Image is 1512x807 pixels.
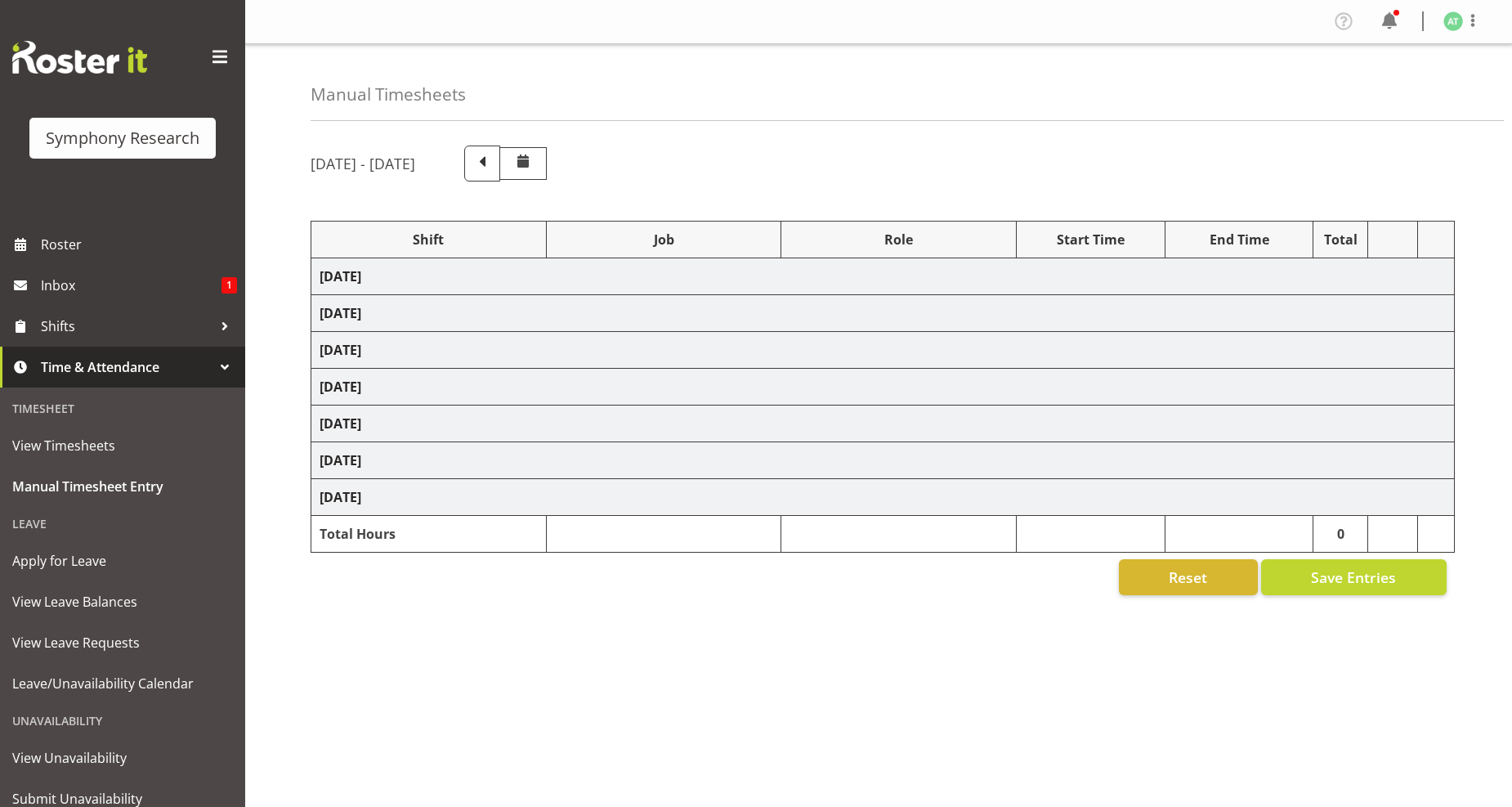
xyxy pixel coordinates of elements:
[1119,559,1258,595] button: Reset
[12,474,233,499] span: Manual Timesheet Entry
[311,406,1455,442] td: [DATE]
[1311,567,1396,588] span: Save Entries
[1261,559,1447,595] button: Save Entries
[1025,230,1156,249] div: Start Time
[1443,11,1463,31] img: angela-tunnicliffe1838.jpg
[1174,230,1305,249] div: End Time
[1322,230,1359,249] div: Total
[41,273,221,298] span: Inbox
[12,41,147,74] img: Rosterit website logo
[4,622,241,663] a: View Leave Requests
[1313,516,1368,553] td: 0
[790,230,1008,249] div: Role
[41,232,237,257] span: Roster
[12,590,233,614] span: View Leave Balances
[12,630,233,655] span: View Leave Requests
[311,295,1455,332] td: [DATE]
[4,466,241,507] a: Manual Timesheet Entry
[4,581,241,622] a: View Leave Balances
[4,704,241,738] div: Unavailability
[4,507,241,540] div: Leave
[311,369,1455,406] td: [DATE]
[12,433,233,458] span: View Timesheets
[4,663,241,704] a: Leave/Unavailability Calendar
[311,516,547,553] td: Total Hours
[221,277,237,294] span: 1
[12,746,233,770] span: View Unavailability
[4,392,241,425] div: Timesheet
[311,332,1455,369] td: [DATE]
[4,540,241,581] a: Apply for Leave
[12,549,233,573] span: Apply for Leave
[4,738,241,778] a: View Unavailability
[311,442,1455,479] td: [DATE]
[12,671,233,696] span: Leave/Unavailability Calendar
[46,126,199,150] div: Symphony Research
[311,155,415,173] h5: [DATE] - [DATE]
[320,230,538,249] div: Shift
[41,314,212,338] span: Shifts
[1169,567,1207,588] span: Reset
[41,355,212,379] span: Time & Attendance
[4,425,241,466] a: View Timesheets
[311,85,466,104] h4: Manual Timesheets
[311,258,1455,295] td: [DATE]
[555,230,773,249] div: Job
[311,479,1455,516] td: [DATE]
